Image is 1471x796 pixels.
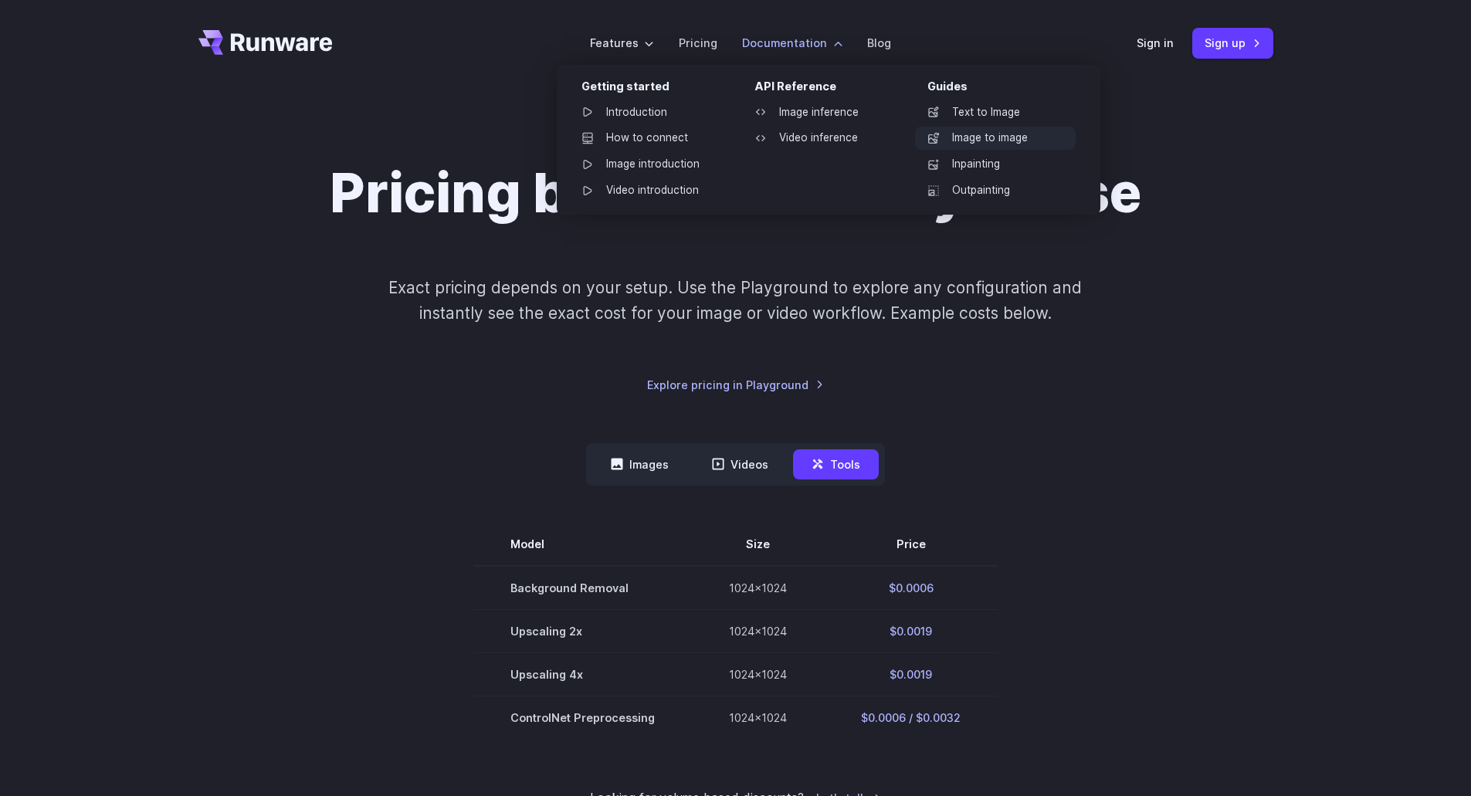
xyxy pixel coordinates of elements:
a: Image introduction [569,153,730,176]
a: Inpainting [915,153,1076,176]
a: Text to Image [915,101,1076,124]
td: 1024x1024 [692,652,824,696]
td: 1024x1024 [692,566,824,610]
p: Exact pricing depends on your setup. Use the Playground to explore any configuration and instantl... [359,275,1111,327]
th: Price [824,523,998,566]
label: Documentation [742,34,842,52]
td: $0.0019 [824,609,998,652]
button: Videos [693,449,787,479]
td: Upscaling 2x [473,609,692,652]
td: 1024x1024 [692,609,824,652]
a: Pricing [679,34,717,52]
td: Background Removal [473,566,692,610]
td: $0.0006 / $0.0032 [824,696,998,739]
a: Video inference [742,127,903,150]
td: Upscaling 4x [473,652,692,696]
div: Getting started [581,77,730,101]
td: 1024x1024 [692,696,824,739]
div: Guides [927,77,1076,101]
a: How to connect [569,127,730,150]
a: Blog [867,34,891,52]
a: Introduction [569,101,730,124]
label: Features [590,34,654,52]
a: Image inference [742,101,903,124]
button: Images [592,449,687,479]
a: Video introduction [569,179,730,202]
a: Sign up [1192,28,1273,58]
a: Outpainting [915,179,1076,202]
a: Sign in [1137,34,1174,52]
td: $0.0019 [824,652,998,696]
td: $0.0006 [824,566,998,610]
h1: Pricing based on what you use [330,161,1141,225]
td: ControlNet Preprocessing [473,696,692,739]
th: Size [692,523,824,566]
button: Tools [793,449,879,479]
a: Image to image [915,127,1076,150]
div: API Reference [754,77,903,101]
th: Model [473,523,692,566]
a: Explore pricing in Playground [647,376,824,394]
a: Go to / [198,30,333,55]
